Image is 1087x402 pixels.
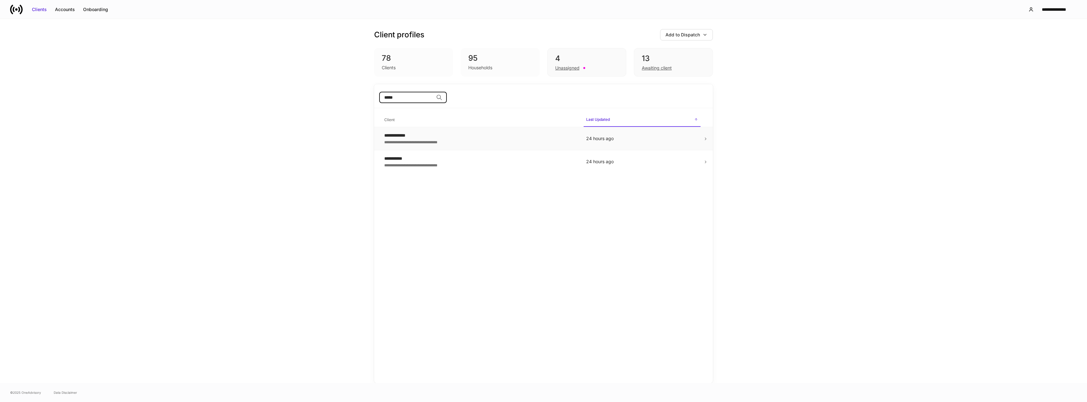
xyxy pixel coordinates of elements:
p: 24 hours ago [586,135,698,142]
div: 4Unassigned [547,48,626,77]
div: Accounts [55,6,75,13]
div: Awaiting client [642,65,672,71]
p: 24 hours ago [586,158,698,165]
a: Data Disclaimer [54,390,77,395]
div: Clients [32,6,47,13]
span: Last Updated [584,113,701,127]
div: 4 [555,53,618,64]
div: Onboarding [83,6,108,13]
div: 95 [468,53,532,63]
span: © 2025 OneAdvisory [10,390,41,395]
div: Add to Dispatch [665,32,700,38]
div: Clients [382,65,396,71]
div: Unassigned [555,65,580,71]
button: Onboarding [79,4,112,15]
h6: Last Updated [586,116,610,122]
div: 78 [382,53,446,63]
button: Add to Dispatch [660,29,713,40]
div: Households [468,65,492,71]
span: Client [382,114,579,127]
div: 13 [642,53,705,64]
button: Accounts [51,4,79,15]
div: 13Awaiting client [634,48,713,77]
h6: Client [384,117,395,123]
h3: Client profiles [374,30,424,40]
button: Clients [28,4,51,15]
